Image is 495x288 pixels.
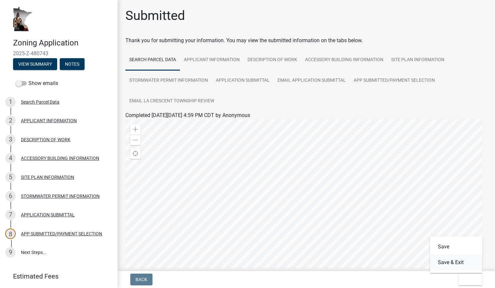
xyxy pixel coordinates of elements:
div: APP SUBMITTED/PAYMENT SELECTION [21,231,102,236]
wm-modal-confirm: Summary [13,62,57,67]
a: SITE PLAN INFORMATION [387,50,448,71]
div: 8 [5,229,16,239]
span: Back [136,277,147,282]
img: Houston County, Minnesota [13,7,33,31]
div: DESCRIPTION OF WORK [21,137,71,142]
div: SITE PLAN INFORMATION [21,175,74,179]
a: Estimated Fees [5,270,107,283]
a: APPLICANT INFORMATION [180,50,244,71]
a: DESCRIPTION OF WORK [244,50,301,71]
div: 4 [5,153,16,163]
div: Find my location [130,148,141,159]
div: 7 [5,210,16,220]
div: APPLICATION SUBMITTAL [21,212,75,217]
div: APPLICANT INFORMATION [21,118,77,123]
div: Exit [430,236,482,273]
span: Exit [464,277,473,282]
div: 5 [5,172,16,182]
a: STORMWATER PERMIT INFORMATION [125,70,212,91]
a: APP SUBMITTED/PAYMENT SELECTION [350,70,439,91]
a: APPLICATION SUBMITTAL [212,70,274,91]
div: STORMWATER PERMIT INFORMATION [21,194,100,198]
div: Zoom out [130,135,141,145]
div: ACCESSORY BUILDING INFORMATION [21,156,99,161]
h4: Zoning Application [13,38,112,48]
a: Search Parcel Data [125,50,180,71]
h1: Submitted [125,8,185,24]
button: Save & Exit [430,255,482,270]
button: Notes [60,58,85,70]
wm-modal-confirm: Notes [60,62,85,67]
div: 3 [5,134,16,145]
div: 6 [5,191,16,201]
a: ACCESSORY BUILDING INFORMATION [301,50,387,71]
div: Thank you for submitting your information. You may view the submitted information on the tabs below. [125,37,487,44]
span: 2025-Z-480743 [13,50,104,57]
div: Search Parcel Data [21,100,59,104]
button: View Summary [13,58,57,70]
button: Back [130,274,152,285]
div: Zoom in [130,124,141,135]
label: Show emails [16,79,58,87]
span: Completed [DATE][DATE] 4:59 PM CDT by Anonymous [125,112,250,118]
div: 9 [5,247,16,258]
div: 2 [5,115,16,126]
button: Save [430,239,482,255]
button: Exit [458,274,482,285]
div: 1 [5,97,16,107]
a: Email LA CRESCENT TOWNSHIP REVIEW [125,91,218,112]
a: Email APPLICATION SUBMITTAL [274,70,350,91]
